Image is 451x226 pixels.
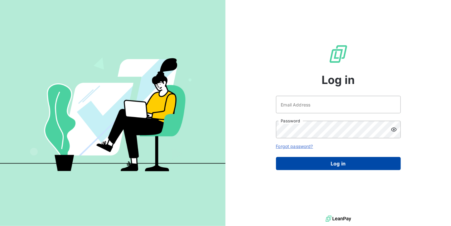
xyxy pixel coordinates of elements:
a: Forgot password? [276,144,313,149]
input: placeholder [276,96,401,113]
img: logo [326,214,351,224]
img: LeanPay Logo [328,44,348,64]
span: Log in [322,71,355,88]
button: Log in [276,157,401,170]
